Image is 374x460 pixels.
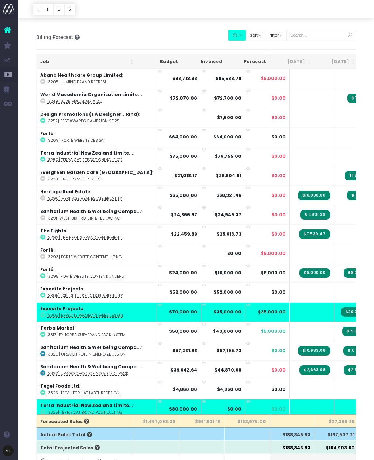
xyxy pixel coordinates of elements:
strong: Sanitarium Health & Wellbeing Compa... [40,344,141,350]
strong: $24,000.00 [169,270,197,276]
span: $0.00 [271,192,286,199]
td: : [37,108,157,127]
button: T [33,4,43,15]
span: Streamtime Invoice: 3858 – [3292] The Eights Brand Refinement [299,229,330,239]
strong: Forté [40,130,54,137]
strong: Forté [40,247,54,253]
span: Streamtime Invoice: 3861 – [3295] Forté Website Content: Emotive Product Renders [299,268,330,278]
span: $0.00 [271,347,286,354]
th: $164,903.60 [314,441,359,454]
strong: Forté [40,266,54,273]
span: $0.00 [271,134,286,140]
strong: $44,870.68 [214,367,241,373]
td: : [37,360,157,380]
strong: Expedite Projects [40,286,83,292]
th: $27,396.39 [314,414,359,427]
strong: Sanitarium Health & Wellbeing Compa... [40,364,141,370]
strong: $4,860.00 [217,386,241,392]
abbr: [3325] Terra Cat Brand Positioning Consulting [46,410,122,415]
span: $5,000.00 [261,250,286,257]
span: Streamtime Invoice: 3860 – [3290] Heritage Real Estate Brand Identity [298,191,330,200]
button: filter [266,30,287,41]
td: : [37,282,157,302]
td: : [37,244,157,263]
strong: $0.00 [227,406,241,412]
span: $0.00 [271,231,286,237]
span: $0.00 [271,95,286,102]
strong: $40,000.00 [213,328,241,334]
span: $5,000.00 [261,75,286,82]
th: Aug 25: activate to sort column ascending [314,55,359,69]
abbr: [3323] Tegel Top Hat Label Redesign [46,390,122,396]
strong: Expedite Projects [40,305,83,312]
strong: $35,000.00 [214,309,241,315]
strong: Torba Market [40,325,75,331]
strong: $68,321.46 [216,192,241,198]
button: S [64,4,75,15]
span: $0.00 [271,212,286,218]
abbr: [3291] Weet-Bix Protein Bites Packaging [46,216,120,221]
strong: $0.00 [227,250,241,256]
strong: $57,195.73 [217,347,241,354]
abbr: [3292] The Eights Brand Refinement [46,235,123,240]
strong: $7,500.00 [217,114,241,121]
strong: Terra Industrial New Zealand Limite... [40,150,133,156]
span: $0.00 [271,367,286,373]
strong: $4,860.00 [173,386,197,392]
th: $163,675.00 [225,414,270,427]
strong: Design Promotions (TA Designer...land) [40,111,139,117]
strong: $80,000.00 [169,406,197,412]
span: $35,000.00 [258,309,286,315]
td: : [37,127,157,147]
button: C [53,4,65,15]
strong: $88,713.93 [172,75,197,81]
span: $0.00 [271,153,286,160]
td: : [37,69,157,88]
th: Budget [137,55,182,69]
abbr: [3283] End Frame Updates [46,176,100,182]
span: Streamtime Invoice: 3874 – [3290] Heritage Real Estate Brand Identity [347,191,374,200]
span: Streamtime Invoice: 3857 – [3322] UP&GO Choc Ice No Added Sugar - 250ml & 12x250mL pack [299,365,330,375]
strong: $24,949.37 [215,212,241,218]
th: $188,346.93 [270,427,314,441]
td: : [37,322,157,341]
abbr: [3317] By Torba Sub-Brand Packaging System [46,332,126,338]
abbr: [3295] Forté Website Content: Emotive Product Renders [46,274,124,279]
span: $8,000.00 [261,270,286,276]
span: $0.00 [271,114,286,121]
strong: The Eights [40,228,66,234]
span: $0.00 [271,289,286,296]
td: : [37,147,157,166]
span: Streamtime Invoice: 3855 – [3320] UP&GO Protein Energize FOP 12x250mL Fridge Packs [298,346,330,356]
strong: $72,070.00 [170,95,197,101]
span: Forecasted Sales [40,418,89,425]
th: $991,631.19 [179,414,225,427]
strong: Evergreen Garden Care [GEOGRAPHIC_DATA] [40,169,152,175]
strong: $70,000.00 [169,309,197,315]
strong: $16,000.00 [215,270,241,276]
img: images/default_profile_image.png [3,445,14,456]
th: $1,467,093.36 [134,414,179,427]
strong: Tegel Foods Ltd [40,383,79,389]
strong: $75,000.00 [169,153,197,159]
strong: $24,866.97 [171,212,197,218]
span: Streamtime Invoice: 3876 – [3295] Forté Website Content: Emotive Product Renders [344,268,374,278]
abbr: [3322] UP&GO Choc Ice No Added Sugar - 250ml & 12x250mL pack [46,371,128,376]
strong: Heritage Real Estate [40,189,90,195]
td: : [37,205,157,224]
strong: $64,000.00 [213,134,241,140]
button: F [43,4,54,15]
th: Invoiced [182,55,226,69]
strong: Sanitarium Health & Wellbeing Compa... [40,208,141,214]
strong: $57,231.83 [172,347,197,354]
strong: Terra Industrial New Zealand Limite... [40,402,133,408]
span: Streamtime Invoice: 3870 – [3283] End Frame Updates [345,171,374,180]
strong: $39,642.64 [171,367,197,373]
span: $0.00 [271,406,286,413]
td: : [37,380,157,399]
td: : [37,185,157,205]
span: $0.00 [271,172,286,179]
th: $137,507.21 [314,427,359,441]
strong: $22,459.89 [171,231,197,237]
strong: $52,000.00 [214,289,241,295]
